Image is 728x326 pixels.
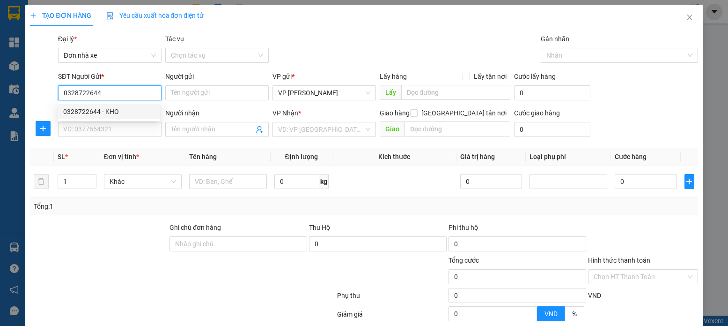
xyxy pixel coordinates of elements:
[380,85,401,100] span: Lấy
[380,73,407,80] span: Lấy hàng
[460,153,495,160] span: Giá trị hàng
[169,224,221,231] label: Ghi chú đơn hàng
[104,153,139,160] span: Đơn vị tính
[541,35,569,43] label: Gán nhãn
[189,174,267,189] input: VD: Bàn, Ghế
[169,236,307,251] input: Ghi chú đơn hàng
[319,174,329,189] span: kg
[10,54,124,75] span: [STREET_ADDRESS][PERSON_NAME]
[58,104,160,119] div: 0328722644 - KHO
[544,310,558,318] span: VND
[63,106,154,117] div: 0328722644 - KHO
[58,153,65,160] span: SL
[336,309,448,326] div: Giảm giá
[418,108,510,118] span: [GEOGRAPHIC_DATA] tận nơi
[30,12,91,19] span: TẠO ĐƠN HÀNG
[378,153,410,160] span: Kích thước
[99,20,175,30] strong: PHIẾU GỬI HÀNG
[514,109,560,117] label: Cước giao hàng
[74,8,201,18] strong: CÔNG TY TNHH VĨNH QUANG
[58,35,77,43] span: Đại lý
[58,71,162,82] div: SĐT Người Gửi
[10,54,124,75] span: VP gửi:
[36,121,51,136] button: plus
[514,85,591,100] input: Cước lấy hàng
[380,109,410,117] span: Giao hàng
[272,71,376,82] div: VP gửi
[165,35,184,43] label: Tác vụ
[36,125,50,132] span: plus
[572,310,577,318] span: %
[189,153,217,160] span: Tên hàng
[526,148,611,166] th: Loại phụ phí
[110,174,176,189] span: Khác
[404,121,510,136] input: Dọc đường
[449,222,586,236] div: Phí thu hộ
[615,153,647,160] span: Cước hàng
[272,109,298,117] span: VP Nhận
[514,73,556,80] label: Cước lấy hàng
[336,290,448,307] div: Phụ thu
[514,122,591,137] input: Cước giao hàng
[686,14,693,21] span: close
[34,174,49,189] button: delete
[64,48,156,62] span: Đơn nhà xe
[684,174,694,189] button: plus
[278,86,370,100] span: VP Nguyễn Văn Cừ
[95,41,179,50] strong: : [DOMAIN_NAME]
[685,178,693,185] span: plus
[401,85,510,100] input: Dọc đường
[95,42,118,49] span: Website
[588,257,650,264] label: Hình thức thanh toán
[30,12,37,19] span: plus
[165,108,269,118] div: Người nhận
[677,5,703,31] button: Close
[460,174,522,189] input: 0
[34,201,281,212] div: Tổng: 1
[7,9,46,48] img: logo
[256,126,263,133] span: user-add
[380,121,404,136] span: Giao
[470,71,510,82] span: Lấy tận nơi
[449,257,479,264] span: Tổng cước
[165,71,269,82] div: Người gửi
[107,32,168,39] strong: Hotline : 0889 23 23 23
[309,224,330,231] span: Thu Hộ
[106,12,204,19] span: Yêu cầu xuất hóa đơn điện tử
[588,292,601,299] span: VND
[106,12,114,20] img: icon
[285,153,318,160] span: Định lượng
